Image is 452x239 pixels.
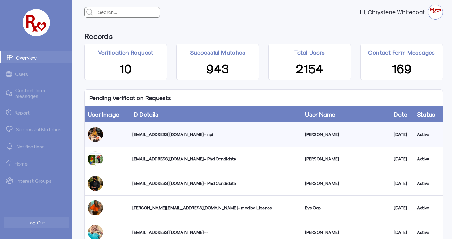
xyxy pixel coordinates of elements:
[85,90,176,106] p: Pending Verification Requests
[88,176,103,191] img: r2gg5x8uzdkpk8z2w1kp.jpg
[368,48,435,57] p: Contact Form Messages
[305,229,388,235] div: [PERSON_NAME]
[6,90,12,96] img: admin-ic-contact-message.svg
[417,229,440,235] div: Active
[132,205,299,211] div: [PERSON_NAME][EMAIL_ADDRESS][DOMAIN_NAME] - medicalLicense
[296,60,323,76] span: 2154
[132,131,299,137] div: [EMAIL_ADDRESS][DOMAIN_NAME] - npi
[394,205,411,211] div: [DATE]
[88,127,103,142] img: luqzy0elsadf89f4tsso.jpg
[394,180,411,186] div: [DATE]
[305,205,388,211] div: Eve Cas
[394,111,407,118] a: Date
[6,71,12,77] img: admin-ic-users.svg
[88,151,103,166] img: tlbaupo5rygbfbeelxs5.jpg
[132,180,299,186] div: [EMAIL_ADDRESS][DOMAIN_NAME] - Phd Candidate
[417,205,440,211] div: Active
[6,177,13,184] img: intrestGropus.svg
[88,111,119,118] a: User Image
[132,111,159,118] a: ID Details
[206,60,229,76] span: 943
[305,111,336,118] a: User Name
[7,54,13,60] img: admin-ic-overview.svg
[98,48,153,57] p: Verification Request
[4,217,69,228] button: Log Out
[417,131,440,137] div: Active
[294,48,325,57] p: Total Users
[88,200,103,215] img: uytlpkyr3rkq79eo0goa.jpg
[6,143,13,150] img: notification-default-white.svg
[132,156,299,162] div: [EMAIL_ADDRESS][DOMAIN_NAME] - Phd Candidate
[6,126,13,132] img: matched.svg
[85,7,95,18] img: admin-search.svg
[132,229,299,235] div: [EMAIL_ADDRESS][DOMAIN_NAME] --
[97,7,160,17] input: Search...
[305,180,388,186] div: [PERSON_NAME]
[84,29,113,44] h6: Records
[417,111,435,118] a: Status
[6,109,11,115] img: admin-ic-report.svg
[417,156,440,162] div: Active
[392,60,412,76] span: 169
[305,156,388,162] div: [PERSON_NAME]
[360,9,428,15] strong: Hi, Chrystene Whitecoat
[394,229,411,235] div: [DATE]
[6,160,11,166] img: ic-home.png
[394,156,411,162] div: [DATE]
[394,131,411,137] div: [DATE]
[417,180,440,186] div: Active
[120,60,132,76] span: 10
[190,48,245,57] p: Successful Matches
[305,131,388,137] div: [PERSON_NAME]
